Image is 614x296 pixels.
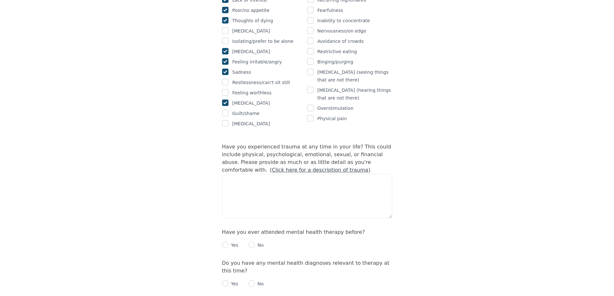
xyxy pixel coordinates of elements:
p: Poor/no appetite [232,6,270,14]
label: Have you ever attended mental health therapy before? [222,229,365,235]
p: Physical pain [317,115,347,122]
p: Thoughts of dying [232,17,273,24]
p: [MEDICAL_DATA] [232,99,270,107]
p: Yes [229,281,239,287]
a: (Click here for a description of trauma) [270,167,370,173]
p: Avoidance of crowds [317,37,364,45]
p: Feeling worthless [232,89,272,97]
p: Binging/purging [317,58,353,66]
p: Feeling irritable/angry [232,58,282,66]
p: [MEDICAL_DATA] [232,120,270,128]
p: Isolating/prefer to be alone [232,37,294,45]
p: [MEDICAL_DATA] [232,48,270,55]
p: Nervousness/on edge [317,27,366,35]
p: Inability to concentrate [317,17,370,24]
p: [MEDICAL_DATA] [232,27,270,35]
p: [MEDICAL_DATA] (hearing things that are not there) [317,86,392,102]
p: No [255,242,264,248]
p: No [255,281,264,287]
p: [MEDICAL_DATA] (seeing things that are not there) [317,68,392,84]
label: Have you experienced trauma at any time in your life? This could include physical, psychological,... [222,144,391,173]
p: Yes [229,242,239,248]
p: Sadness [232,68,251,76]
p: Guilt/shame [232,110,260,117]
p: Restlessness/can't sit still [232,79,290,86]
p: Overstimulation [317,104,354,112]
label: Do you have any mental health diagnoses relevant to therapy at this time? [222,260,389,274]
p: Fearfulness [317,6,343,14]
p: Restrictive eating [317,48,357,55]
